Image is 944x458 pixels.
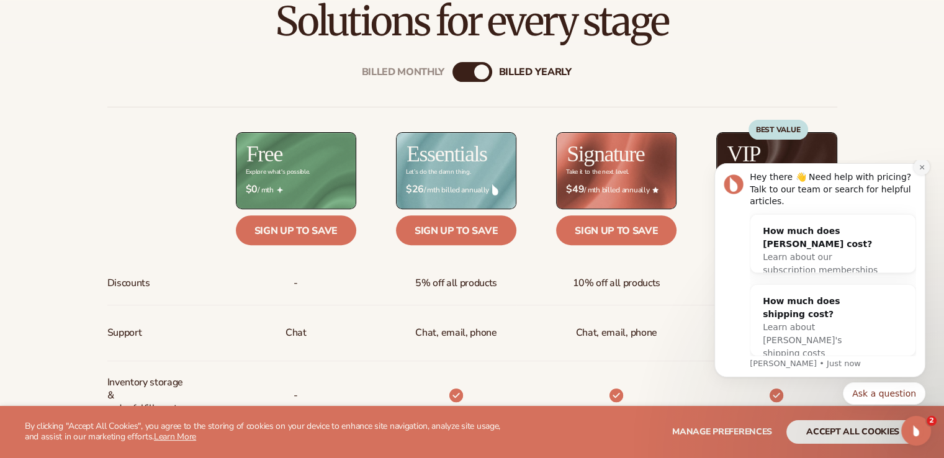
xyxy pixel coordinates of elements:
a: Sign up to save [236,215,356,245]
span: Discounts [107,272,150,295]
a: Sign up to save [556,215,677,245]
button: Manage preferences [672,420,772,444]
h2: Solutions for every stage [35,1,909,42]
strong: $26 [406,184,424,195]
strong: $0 [246,184,258,195]
img: Free_Icon_bb6e7c7e-73f8-44bd-8ed0-223ea0fc522e.png [277,187,283,193]
img: Signature_BG_eeb718c8-65ac-49e3-a4e5-327c6aa73146.jpg [557,133,676,208]
span: Inventory storage & order fulfillment [107,371,190,420]
a: Sign up to save [396,215,516,245]
div: Let’s do the damn thing. [406,169,470,176]
span: / mth [246,184,346,195]
img: free_bg.png [236,133,356,208]
h2: Essentials [407,143,487,165]
span: Chat, email, phone [576,321,657,344]
span: / mth billed annually [406,184,506,195]
div: Quick reply options [19,222,230,245]
img: drop.png [492,184,498,195]
a: Learn More [154,431,196,442]
span: Support [107,321,142,344]
span: / mth billed annually [566,184,667,195]
span: Manage preferences [672,426,772,438]
div: billed Yearly [499,66,572,78]
span: 2 [927,416,937,426]
h2: Free [246,143,282,165]
img: Star_6.png [652,187,659,192]
iframe: Intercom live chat [901,416,931,446]
button: Quick reply: Ask a question [147,222,230,245]
div: Billed Monthly [362,66,445,78]
div: Take it to the next level. [566,169,629,176]
strong: $49 [566,184,584,195]
p: By clicking "Accept All Cookies", you agree to the storing of cookies on your device to enhance s... [25,421,515,442]
div: Explore what's possible. [246,169,310,176]
img: Essentials_BG_9050f826-5aa9-47d9-a362-757b82c62641.jpg [397,133,516,208]
p: Chat [285,321,307,344]
iframe: Intercom notifications message [696,160,944,452]
p: - [294,384,298,407]
h2: Signature [567,143,644,165]
img: VIP_BG_199964bd-3653-43bc-8a67-789d2d7717b9.jpg [717,133,836,208]
span: 10% off all products [572,272,660,295]
div: BEST VALUE [748,120,808,140]
p: Chat, email, phone [415,321,497,344]
span: 5% off all products [415,272,497,295]
span: - [294,272,298,295]
h2: VIP [727,143,760,165]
